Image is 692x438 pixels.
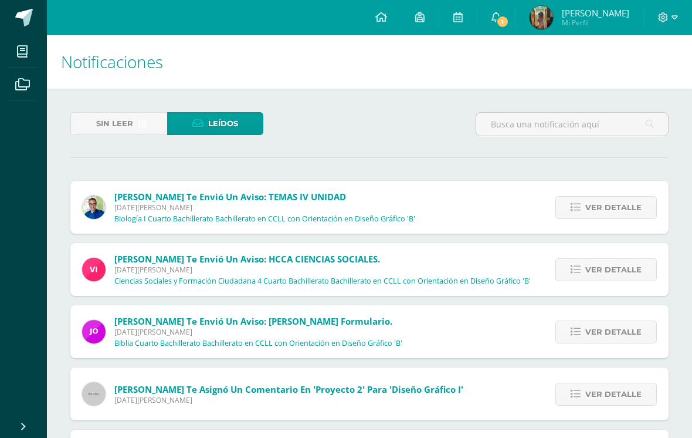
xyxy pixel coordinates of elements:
span: [PERSON_NAME] [562,7,629,19]
span: Mi Perfil [562,18,629,28]
span: [PERSON_NAME] te envió un aviso: TEMAS IV UNIDAD [114,191,346,203]
img: 6614adf7432e56e5c9e182f11abb21f1.png [82,320,106,343]
span: Notificaciones [61,50,163,73]
span: [DATE][PERSON_NAME] [114,265,531,275]
span: [PERSON_NAME] te envió un aviso: HCCA CIENCIAS SOCIALES. [114,253,380,265]
span: Ver detalle [585,383,642,405]
a: Sin leer(1) [70,112,167,135]
span: (1) [138,113,147,134]
p: Ciencias Sociales y Formación Ciudadana 4 Cuarto Bachillerato Bachillerato en CCLL con Orientació... [114,277,531,286]
span: [DATE][PERSON_NAME] [114,327,402,337]
span: [PERSON_NAME] te envió un aviso: [PERSON_NAME] formulario. [114,315,392,327]
img: bd6d0aa147d20350c4821b7c643124fa.png [82,258,106,281]
span: 1 [496,15,509,28]
img: f1fa2f27fd1c328a2a43e8cbfda09add.png [530,6,553,29]
span: [PERSON_NAME] te asignó un comentario en 'Proyecto 2' para 'Diseño Gráfico I' [114,383,463,395]
span: [DATE][PERSON_NAME] [114,203,415,213]
span: Ver detalle [585,197,642,218]
a: Leídos [167,112,264,135]
span: Sin leer [96,113,133,134]
p: Biblia Cuarto Bachillerato Bachillerato en CCLL con Orientación en Diseño Gráfico 'B' [114,339,402,348]
input: Busca una notificación aquí [476,113,668,136]
span: Ver detalle [585,259,642,281]
img: 60x60 [82,382,106,406]
span: [DATE][PERSON_NAME] [114,395,463,405]
img: 692ded2a22070436d299c26f70cfa591.png [82,196,106,219]
p: Biología I Cuarto Bachillerato Bachillerato en CCLL con Orientación en Diseño Gráfico 'B' [114,214,415,224]
span: Ver detalle [585,321,642,343]
span: Leídos [208,113,238,134]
